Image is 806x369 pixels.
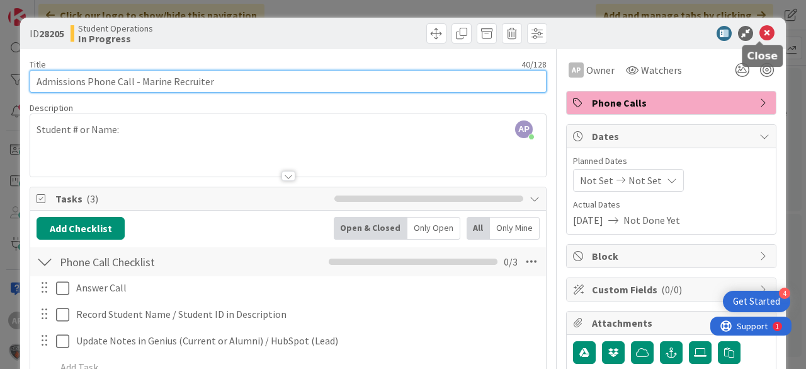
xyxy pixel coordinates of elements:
[779,288,790,299] div: 4
[592,249,753,264] span: Block
[76,307,537,322] p: Record Student Name / Student ID in Description
[623,213,680,228] span: Not Done Yet
[490,217,540,240] div: Only Mine
[592,95,753,110] span: Phone Calls
[55,250,265,273] input: Add Checklist...
[723,291,790,312] div: Open Get Started checklist, remaining modules: 4
[592,282,753,297] span: Custom Fields
[334,217,407,240] div: Open & Closed
[641,62,682,78] span: Watchers
[467,217,490,240] div: All
[30,70,547,93] input: type card name here...
[573,155,769,168] span: Planned Dates
[733,295,780,308] div: Get Started
[573,198,769,211] span: Actual Dates
[580,173,613,188] span: Not Set
[26,2,57,17] span: Support
[569,62,584,78] div: AP
[30,59,46,70] label: Title
[76,334,537,348] p: Update Notes in Genius (Current or Alumni) / HubSpot (Lead)
[78,23,153,33] span: Student Operations
[50,59,547,70] div: 40 / 128
[55,191,328,206] span: Tasks
[407,217,460,240] div: Only Open
[78,33,153,44] b: In Progress
[76,281,537,295] p: Answer Call
[573,213,603,228] span: [DATE]
[592,129,753,144] span: Dates
[30,102,73,114] span: Description
[39,27,64,40] b: 28205
[628,173,662,188] span: Not Set
[37,122,540,137] p: Student # or Name:
[661,283,682,296] span: ( 0/0 )
[515,120,533,138] span: AP
[65,5,69,15] div: 1
[586,62,615,78] span: Owner
[86,192,98,205] span: ( 3 )
[504,254,518,269] span: 0 / 3
[37,217,125,240] button: Add Checklist
[592,315,753,331] span: Attachments
[747,50,778,62] h5: Close
[30,26,64,41] span: ID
